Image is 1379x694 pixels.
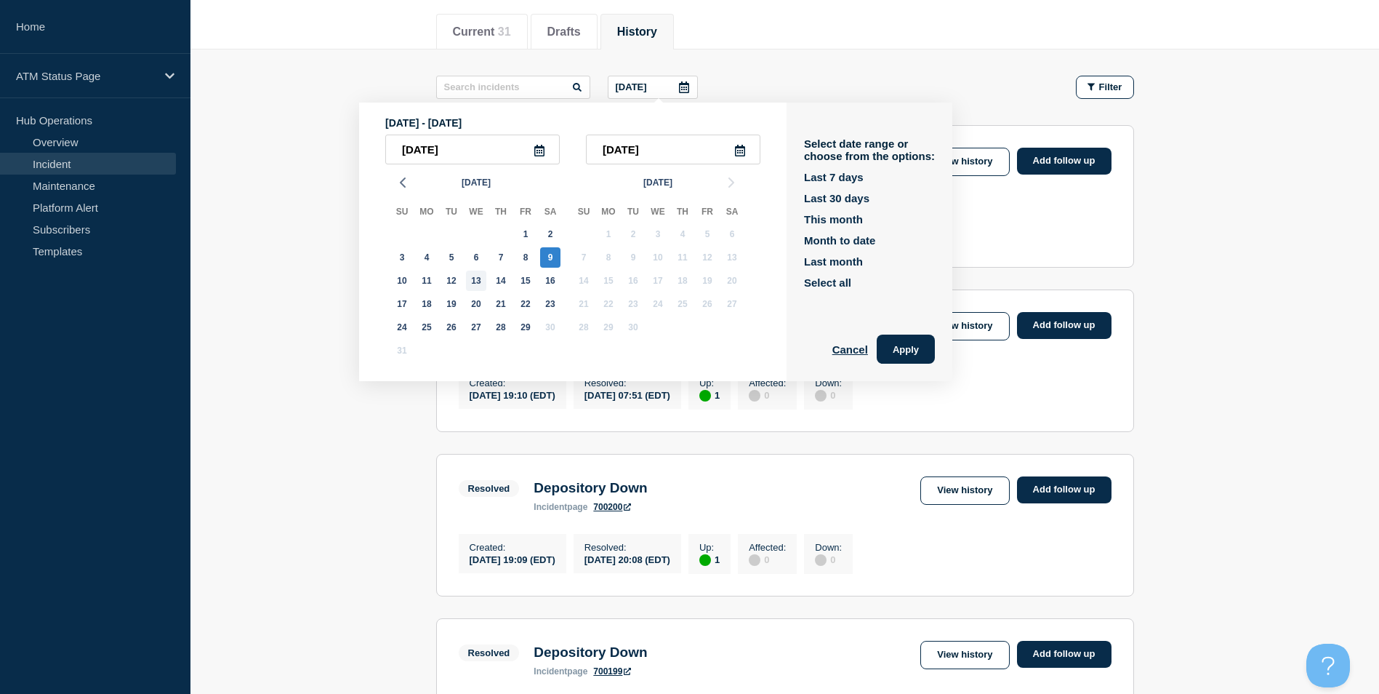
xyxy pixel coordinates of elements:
[697,224,717,244] div: Friday, Sep 5, 2025
[466,294,486,314] div: Wednesday, Aug 20, 2025
[722,247,742,268] div: Saturday, Sep 13, 2025
[1017,476,1111,503] a: Add follow up
[695,204,720,223] div: Fr
[722,271,742,291] div: Saturday, Sep 20, 2025
[623,224,643,244] div: Tuesday, Sep 2, 2025
[598,247,619,268] div: Monday, Sep 8, 2025
[699,390,711,402] div: up
[441,317,462,338] div: Tuesday, Aug 26, 2025
[584,388,670,401] div: [DATE] 07:51 (EDT)
[459,480,520,497] span: Resolved
[16,70,156,82] p: ATM Status Page
[672,224,693,244] div: Thursday, Sep 4, 2025
[815,378,842,388] p: Down :
[648,294,668,314] div: Wednesday, Sep 24, 2025
[390,204,414,223] div: Su
[515,294,536,314] div: Friday, Aug 22, 2025
[574,294,594,314] div: Sunday, Sep 21, 2025
[672,247,693,268] div: Thursday, Sep 11, 2025
[608,76,698,99] button: [DATE]
[699,554,711,566] div: up
[534,480,647,496] h3: Depository Down
[804,213,863,226] button: This month
[722,294,742,314] div: Saturday, Sep 27, 2025
[646,204,670,223] div: We
[815,542,842,553] p: Down :
[534,502,567,512] span: incident
[417,294,437,314] div: Monday, Aug 18, 2025
[749,554,760,566] div: disabled
[593,666,631,677] a: 700199
[464,204,489,223] div: We
[441,271,462,291] div: Tuesday, Aug 12, 2025
[648,247,668,268] div: Wednesday, Sep 10, 2025
[593,502,631,512] a: 700200
[392,294,412,314] div: Sunday, Aug 17, 2025
[392,317,412,338] div: Sunday, Aug 24, 2025
[441,294,462,314] div: Tuesday, Aug 19, 2025
[815,388,842,402] div: 0
[534,666,587,677] p: page
[804,137,935,162] p: Select date range or choose from the options:
[470,378,555,388] p: Created :
[623,271,643,291] div: Tuesday, Sep 16, 2025
[804,276,851,289] button: Select all
[466,317,486,338] div: Wednesday, Aug 27, 2025
[598,271,619,291] div: Monday, Sep 15, 2025
[540,317,560,338] div: Saturday, Aug 30, 2025
[489,204,513,223] div: Th
[804,234,875,247] button: Month to date
[470,553,555,565] div: [DATE] 19:09 (EDT)
[722,224,742,244] div: Saturday, Sep 6, 2025
[547,25,581,39] button: Drafts
[417,271,437,291] div: Monday, Aug 11, 2025
[392,247,412,268] div: Sunday, Aug 3, 2025
[574,317,594,338] div: Sunday, Sep 28, 2025
[1306,644,1350,687] iframe: Help Scout Beacon - Open
[513,204,538,223] div: Fr
[699,378,720,388] p: Up :
[670,204,695,223] div: Th
[491,317,511,338] div: Thursday, Aug 28, 2025
[804,192,869,204] button: Last 30 days
[815,390,827,402] div: disabled
[436,76,590,99] input: Search incidents
[392,271,412,291] div: Sunday, Aug 10, 2025
[1017,641,1111,668] a: Add follow up
[584,553,670,565] div: [DATE] 20:08 (EDT)
[574,271,594,291] div: Sunday, Sep 14, 2025
[877,335,935,364] button: Apply
[621,204,646,223] div: Tu
[697,247,717,268] div: Friday, Sep 12, 2025
[699,553,720,566] div: 1
[534,645,647,661] h3: Depository Down
[920,148,1009,176] a: View history
[540,224,560,244] div: Saturday, Aug 2, 2025
[749,390,760,402] div: disabled
[720,204,744,223] div: Sa
[385,117,760,129] p: [DATE] - [DATE]
[456,172,496,194] button: [DATE]
[672,294,693,314] div: Thursday, Sep 25, 2025
[1017,312,1111,339] a: Add follow up
[584,378,670,388] p: Resolved :
[648,224,668,244] div: Wednesday, Sep 3, 2025
[538,204,563,223] div: Sa
[598,224,619,244] div: Monday, Sep 1, 2025
[617,25,657,39] button: History
[815,553,842,566] div: 0
[804,255,863,268] button: Last month
[453,25,511,39] button: Current 31
[623,317,643,338] div: Tuesday, Sep 30, 2025
[815,554,827,566] div: disabled
[491,247,511,268] div: Thursday, Aug 7, 2025
[466,247,486,268] div: Wednesday, Aug 6, 2025
[515,247,536,268] div: Friday, Aug 8, 2025
[1017,148,1111,175] a: Add follow up
[643,172,672,194] span: [DATE]
[749,388,786,402] div: 0
[515,271,536,291] div: Friday, Aug 15, 2025
[920,312,1009,340] a: View history
[534,666,567,677] span: incident
[749,378,786,388] p: Affected :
